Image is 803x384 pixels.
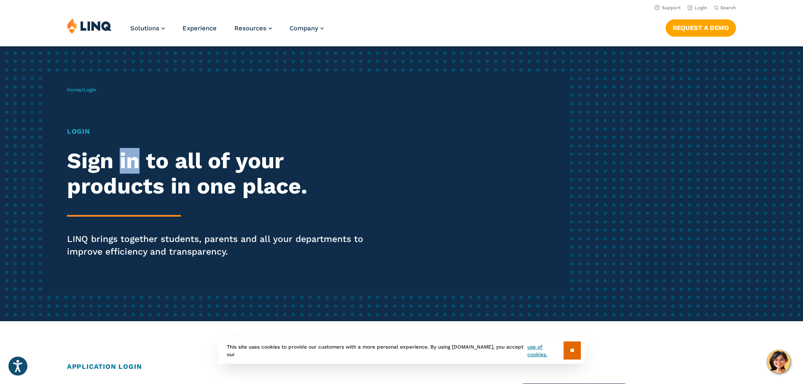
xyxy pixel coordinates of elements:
button: Hello, have a question? Let’s chat. [767,350,790,373]
span: Login [83,87,96,93]
a: Login [688,5,707,11]
span: Resources [234,24,266,32]
a: Support [655,5,681,11]
nav: Button Navigation [666,18,736,36]
span: Company [290,24,318,32]
nav: Primary Navigation [130,18,324,46]
a: use of cookies. [527,343,563,358]
span: Search [720,5,736,11]
a: Request a Demo [666,19,736,36]
img: LINQ | K‑12 Software [67,18,112,34]
span: Solutions [130,24,159,32]
a: Home [67,87,81,93]
div: This site uses cookies to provide our customers with a more personal experience. By using [DOMAIN... [218,337,585,364]
a: Company [290,24,324,32]
h1: Login [67,126,376,137]
h2: Sign in to all of your products in one place. [67,148,376,199]
a: Resources [234,24,272,32]
a: Solutions [130,24,165,32]
span: / [67,87,96,93]
button: Open Search Bar [714,5,736,11]
p: LINQ brings together students, parents and all your departments to improve efficiency and transpa... [67,233,376,258]
a: Experience [183,24,217,32]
